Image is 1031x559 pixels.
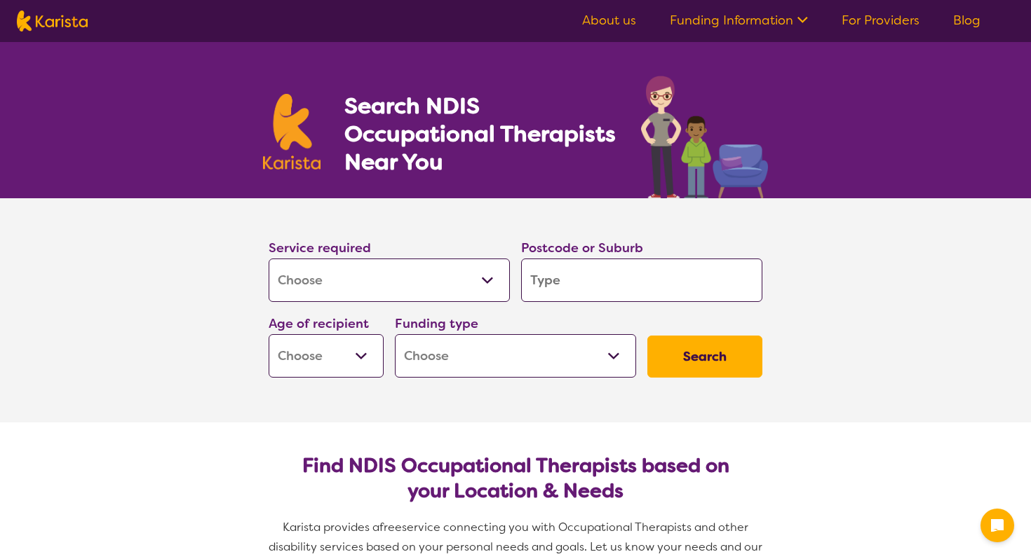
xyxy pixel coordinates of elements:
h2: Find NDIS Occupational Therapists based on your Location & Needs [280,453,751,504]
a: Blog [953,12,981,29]
h1: Search NDIS Occupational Therapists Near You [344,92,617,176]
label: Funding type [395,315,478,332]
img: occupational-therapy [641,76,768,198]
span: free [379,520,402,534]
img: Karista logo [17,11,88,32]
a: About us [582,12,636,29]
label: Service required [269,240,371,256]
a: Funding Information [670,12,808,29]
span: Karista provides a [283,520,379,534]
img: Karista logo [263,94,321,170]
a: For Providers [842,12,919,29]
button: Search [647,336,762,378]
input: Type [521,258,762,302]
label: Age of recipient [269,315,369,332]
label: Postcode or Suburb [521,240,643,256]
